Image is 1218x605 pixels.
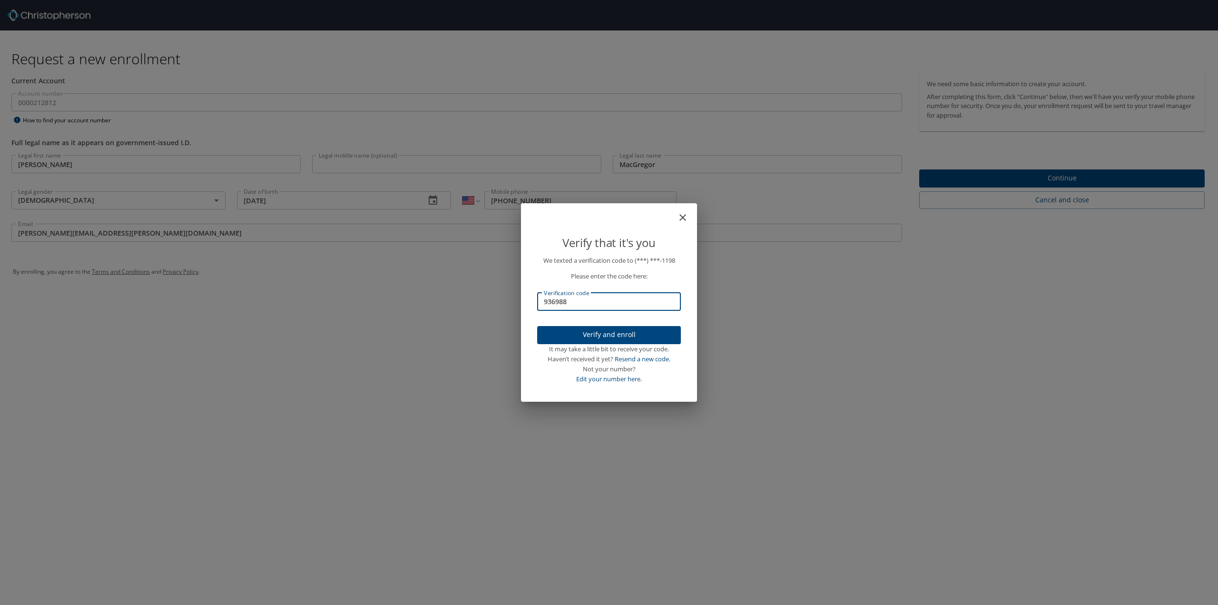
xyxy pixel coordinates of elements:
[615,355,670,363] a: Resend a new code.
[537,364,681,374] div: Not your number?
[537,271,681,281] p: Please enter the code here:
[537,234,681,252] p: Verify that it's you
[682,207,693,218] button: close
[537,354,681,364] div: Haven’t received it yet?
[545,329,673,341] span: Verify and enroll
[576,375,642,383] a: Edit your number here.
[537,344,681,354] div: It may take a little bit to receive your code.
[537,326,681,345] button: Verify and enroll
[537,256,681,266] p: We texted a verification code to (***) ***- 1198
